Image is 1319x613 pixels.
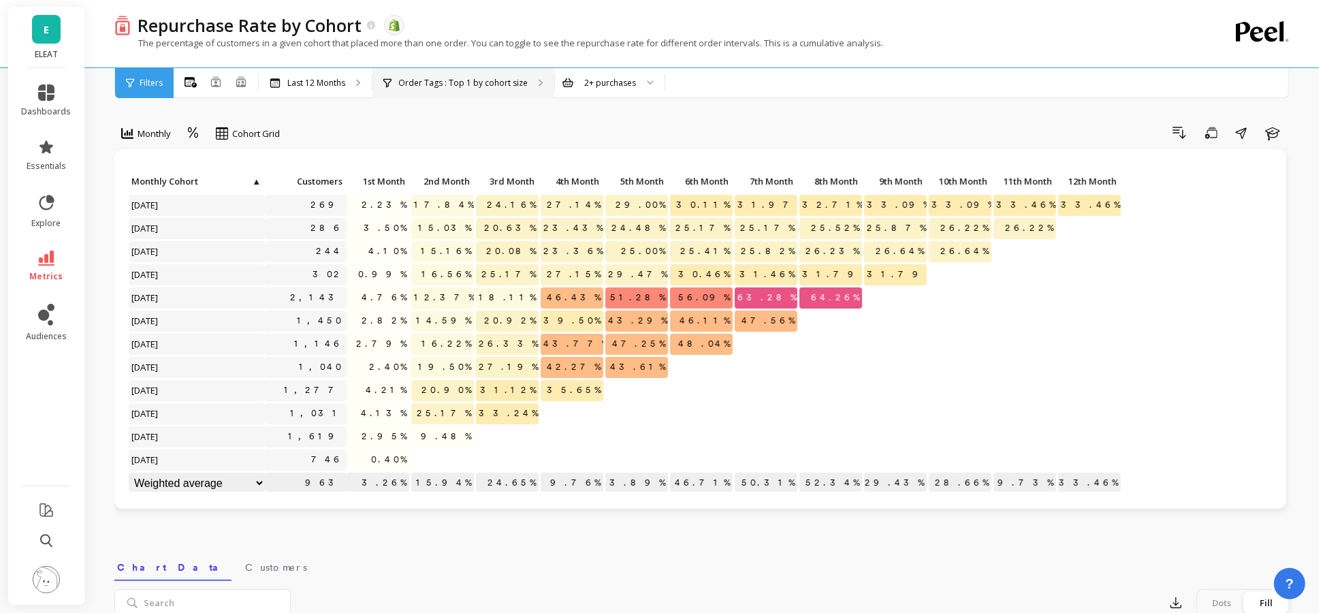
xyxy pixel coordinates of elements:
[30,271,63,282] span: metrics
[932,176,987,187] span: 10th Month
[129,334,162,354] span: [DATE]
[481,218,539,238] span: 20.63%
[285,426,347,447] a: 1,619
[476,287,539,308] span: 18.11%
[799,195,865,215] span: 32.71%
[607,357,668,377] span: 43.61%
[677,311,733,331] span: 46.11%
[605,311,670,331] span: 43.29%
[308,195,347,215] a: 269
[605,172,668,191] p: 5th Month
[673,218,733,238] span: 25.17%
[1274,568,1305,599] button: ?
[359,311,409,331] span: 2.82%
[803,241,862,262] span: 26.23%
[1058,473,1121,493] p: 33.46%
[929,473,991,493] p: 28.66%
[355,264,409,285] span: 0.99%
[251,176,261,187] span: ▲
[33,566,60,593] img: profile picture
[864,172,927,191] p: 9th Month
[296,357,347,377] a: 1,040
[669,172,734,193] div: Toggle SortBy
[541,241,605,262] span: 23.36%
[808,218,862,238] span: 25.52%
[359,426,409,447] span: 2.95%
[418,241,474,262] span: 15.16%
[676,287,733,308] span: 56.09%
[129,403,162,424] span: [DATE]
[129,218,162,238] span: [DATE]
[676,334,733,354] span: 48.04%
[799,172,863,193] div: Toggle SortBy
[287,78,345,89] p: Last 12 Months
[476,334,541,354] span: 26.33%
[129,241,162,262] span: [DATE]
[419,264,474,285] span: 16.56%
[737,264,797,285] span: 31.46%
[678,241,733,262] span: 25.41%
[411,172,474,191] p: 2nd Month
[1058,172,1121,191] p: 12th Month
[670,473,733,493] p: 46.71%
[349,176,405,187] span: 1st Month
[477,380,539,400] span: 31.12%
[928,172,993,193] div: Toggle SortBy
[479,264,539,285] span: 25.17%
[994,172,1056,191] p: 11th Month
[346,172,411,193] div: Toggle SortBy
[411,172,475,193] div: Toggle SortBy
[613,195,668,215] span: 29.00%
[476,172,539,191] p: 3rd Month
[129,195,162,215] span: [DATE]
[129,311,162,331] span: [DATE]
[265,473,347,493] p: 963
[739,311,797,331] span: 47.56%
[673,176,729,187] span: 6th Month
[808,287,862,308] span: 64.26%
[799,172,862,191] p: 8th Month
[129,287,162,308] span: [DATE]
[414,176,470,187] span: 2nd Month
[294,311,347,331] a: 1,450
[353,334,409,354] span: 2.79%
[541,311,603,331] span: 39.50%
[735,287,799,308] span: 63.28%
[484,195,539,215] span: 24.16%
[996,176,1052,187] span: 11th Month
[938,218,991,238] span: 26.22%
[308,218,347,238] a: 286
[618,241,668,262] span: 25.00%
[994,473,1056,493] p: 29.73%
[867,176,923,187] span: 9th Month
[1286,574,1294,593] span: ?
[138,14,362,37] p: Repurchase Rate by Cohort
[388,19,400,31] img: api.shopify.svg
[413,311,474,331] span: 14.59%
[359,287,409,308] span: 4.76%
[308,450,347,470] a: 746
[265,172,347,191] p: Customers
[670,172,733,191] p: 6th Month
[584,76,636,89] div: 2+ purchases
[929,172,991,191] p: 10th Month
[1061,176,1117,187] span: 12th Month
[476,403,541,424] span: 33.24%
[864,195,932,215] span: 33.09%
[129,450,162,470] span: [DATE]
[129,426,162,447] span: [DATE]
[32,218,61,229] span: explore
[1058,172,1122,193] div: Toggle SortBy
[347,172,409,191] p: 1st Month
[734,172,799,193] div: Toggle SortBy
[419,380,474,400] span: 20.90%
[481,311,539,331] span: 20.92%
[287,287,347,308] a: 2,143
[543,176,599,187] span: 4th Month
[608,176,664,187] span: 5th Month
[398,78,528,89] p: Order Tags : Top 1 by cohort size
[281,380,347,400] a: 1,277
[291,334,347,354] a: 1,146
[418,426,474,447] span: 9.48%
[1058,195,1123,215] span: 33.46%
